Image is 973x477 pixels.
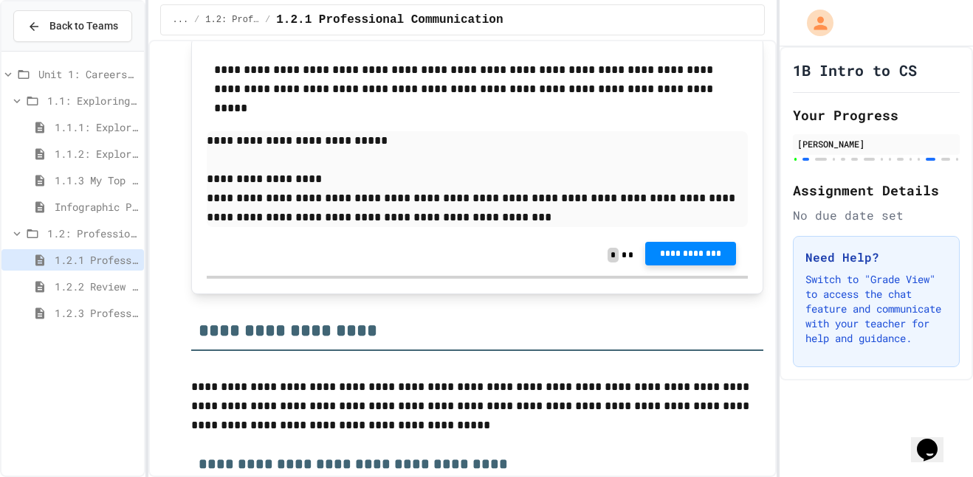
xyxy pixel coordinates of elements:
[55,252,138,268] span: 1.2.1 Professional Communication
[47,93,138,108] span: 1.1: Exploring CS Careers
[194,14,199,26] span: /
[47,226,138,241] span: 1.2: Professional Communication
[55,199,138,215] span: Infographic Project: Your favorite CS
[805,248,947,266] h3: Need Help?
[55,305,138,321] span: 1.2.3 Professional Communication Challenge
[265,14,270,26] span: /
[791,6,837,40] div: My Account
[173,14,189,26] span: ...
[793,105,960,125] h2: Your Progress
[911,418,958,462] iframe: chat widget
[13,10,132,42] button: Back to Teams
[55,146,138,161] span: 1.1.2: Exploring CS Careers - Review
[793,180,960,201] h2: Assignment Details
[793,60,917,80] h1: 1B Intro to CS
[55,119,138,135] span: 1.1.1: Exploring CS Careers
[55,173,138,188] span: 1.1.3 My Top 3 CS Careers!
[805,272,947,346] p: Switch to "Grade View" to access the chat feature and communicate with your teacher for help and ...
[797,137,955,150] div: [PERSON_NAME]
[55,279,138,294] span: 1.2.2 Review - Professional Communication
[38,66,138,82] span: Unit 1: Careers & Professionalism
[205,14,259,26] span: 1.2: Professional Communication
[276,11,503,29] span: 1.2.1 Professional Communication
[49,18,118,34] span: Back to Teams
[793,206,960,224] div: No due date set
